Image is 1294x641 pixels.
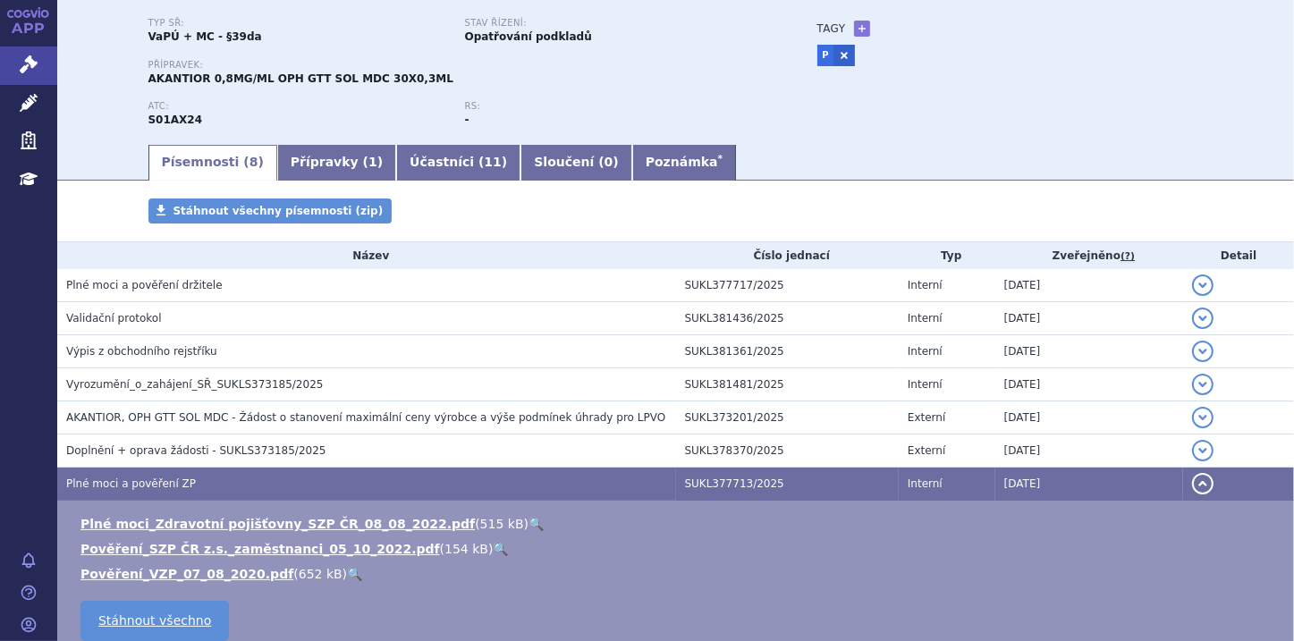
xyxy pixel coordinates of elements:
td: [DATE] [995,434,1184,468]
span: Výpis z obchodního rejstříku [66,345,217,358]
span: 515 kB [480,517,524,531]
a: Účastníci (11) [396,145,520,181]
button: detail [1192,473,1214,494]
td: SUKL377717/2025 [676,269,899,302]
a: Přípravky (1) [277,145,396,181]
button: detail [1192,440,1214,461]
th: Typ [899,242,995,269]
span: Plné moci a pověření držitele [66,279,223,291]
p: ATC: [148,101,447,112]
a: Stáhnout všechno [80,601,229,641]
td: SUKL381436/2025 [676,302,899,335]
td: [DATE] [995,368,1184,401]
span: Doplnění + oprava žádosti - SUKLS373185/2025 [66,444,326,457]
strong: - [465,114,469,126]
span: AKANTIOR 0,8MG/ML OPH GTT SOL MDC 30X0,3ML [148,72,453,85]
button: detail [1192,341,1214,362]
li: ( ) [80,565,1276,583]
span: Interní [908,378,943,391]
a: P [817,45,834,66]
th: Zveřejněno [995,242,1184,269]
a: Sloučení (0) [520,145,631,181]
abbr: (?) [1121,250,1135,263]
button: detail [1192,274,1214,296]
td: [DATE] [995,269,1184,302]
a: Plné moci_Zdravotní pojišťovny_SZP ČR_08_08_2022.pdf [80,517,475,531]
span: Stáhnout všechny písemnosti (zip) [173,205,384,217]
span: Interní [908,345,943,358]
span: 11 [484,155,501,169]
a: Stáhnout všechny písemnosti (zip) [148,198,393,224]
span: 154 kB [444,542,488,556]
td: SUKL377713/2025 [676,468,899,501]
a: + [854,21,870,37]
td: SUKL381361/2025 [676,335,899,368]
span: Interní [908,279,943,291]
a: Poznámka* [632,145,736,181]
span: AKANTIOR, OPH GTT SOL MDC - Žádost o stanovení maximální ceny výrobce a výše podmínek úhrady pro ... [66,411,665,424]
span: Interní [908,312,943,325]
a: 🔍 [493,542,508,556]
th: Detail [1183,242,1294,269]
a: Pověření_SZP ČR z.s._zaměstnanci_05_10_2022.pdf [80,542,440,556]
td: SUKL378370/2025 [676,434,899,468]
th: Název [57,242,676,269]
button: detail [1192,407,1214,428]
strong: POLYHEXANID [148,114,203,126]
p: Typ SŘ: [148,18,447,29]
td: [DATE] [995,302,1184,335]
td: SUKL381481/2025 [676,368,899,401]
span: 652 kB [299,567,343,581]
td: SUKL373201/2025 [676,401,899,434]
span: 8 [249,155,258,169]
li: ( ) [80,540,1276,558]
p: Přípravek: [148,60,782,71]
a: Pověření_VZP_07_08_2020.pdf [80,567,293,581]
span: Externí [908,444,945,457]
li: ( ) [80,515,1276,533]
td: [DATE] [995,401,1184,434]
span: Plné moci a pověření ZP [66,477,196,490]
p: Stav řízení: [465,18,764,29]
strong: Opatřování podkladů [465,30,592,43]
td: [DATE] [995,468,1184,501]
h3: Tagy [817,18,846,39]
span: 0 [605,155,613,169]
button: detail [1192,308,1214,329]
strong: VaPÚ + MC - §39da [148,30,262,43]
span: Interní [908,477,943,490]
a: Písemnosti (8) [148,145,277,181]
th: Číslo jednací [676,242,899,269]
span: Externí [908,411,945,424]
td: [DATE] [995,335,1184,368]
span: Validační protokol [66,312,162,325]
span: Vyrozumění_o_zahájení_SŘ_SUKLS373185/2025 [66,378,323,391]
button: detail [1192,374,1214,395]
a: 🔍 [529,517,544,531]
p: RS: [465,101,764,112]
span: 1 [368,155,377,169]
a: 🔍 [347,567,362,581]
